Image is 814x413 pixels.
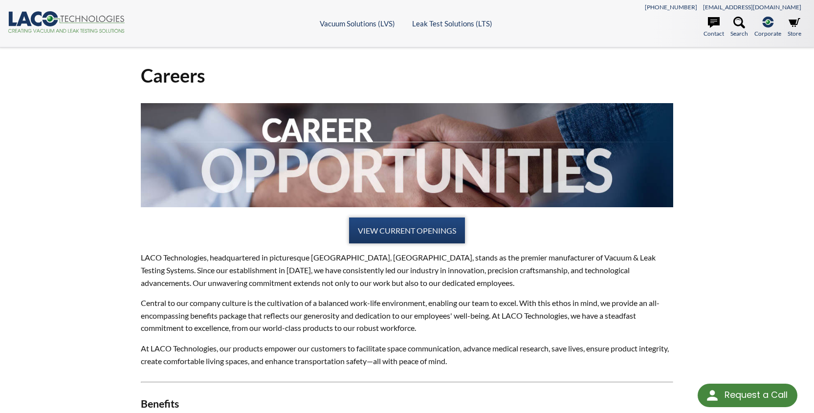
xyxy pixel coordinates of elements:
h1: Careers [141,64,674,87]
a: VIEW CURRENT OPENINGS [349,217,465,244]
p: At LACO Technologies, our products empower our customers to facilitate space communication, advan... [141,342,674,367]
img: 2024-Career-Opportunities.jpg [141,103,674,207]
div: Request a Call [725,384,788,406]
p: LACO Technologies, headquartered in picturesque [GEOGRAPHIC_DATA], [GEOGRAPHIC_DATA], stands as t... [141,251,674,289]
a: Search [730,17,748,38]
a: Contact [704,17,724,38]
p: Central to our company culture is the cultivation of a balanced work-life environment, enabling o... [141,297,674,334]
img: round button [704,388,720,403]
span: Corporate [754,29,781,38]
a: [EMAIL_ADDRESS][DOMAIN_NAME] [703,3,801,11]
a: Store [788,17,801,38]
a: Vacuum Solutions (LVS) [320,19,395,28]
div: Request a Call [698,384,797,407]
a: [PHONE_NUMBER] [645,3,697,11]
h3: Benefits [141,397,674,411]
a: Leak Test Solutions (LTS) [412,19,492,28]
